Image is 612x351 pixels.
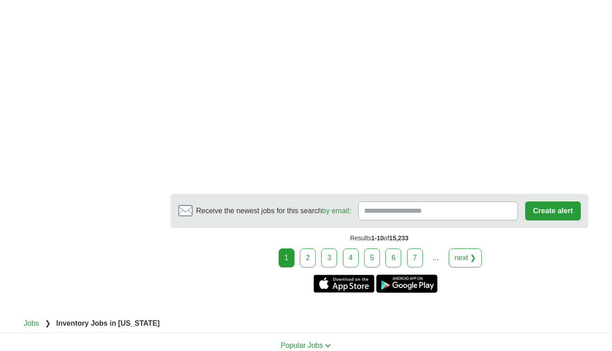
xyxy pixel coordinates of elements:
strong: Inventory Jobs in [US_STATE] [56,319,160,327]
a: 3 [321,248,337,267]
a: next ❯ [449,248,482,267]
div: Results of [171,228,588,248]
a: Get the Android app [376,275,437,293]
div: 1 [279,248,294,267]
a: 6 [385,248,401,267]
a: Jobs [24,319,39,327]
a: 7 [407,248,423,267]
a: Get the iPhone app [313,275,375,293]
a: 2 [300,248,316,267]
span: 15,233 [389,234,408,242]
span: Popular Jobs [281,342,323,349]
span: Receive the newest jobs for this search : [196,206,351,216]
img: toggle icon [325,344,331,348]
a: 4 [343,248,359,267]
div: ... [427,249,445,267]
span: 1-10 [371,234,384,242]
button: Create alert [525,201,580,220]
a: 5 [364,248,380,267]
span: ❯ [45,319,51,327]
a: by email [322,207,349,215]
